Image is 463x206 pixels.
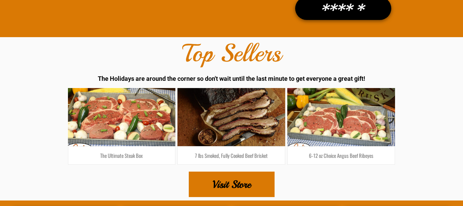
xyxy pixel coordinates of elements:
[98,75,365,82] span: The Holidays are around the corner so don't wait until the last minute to get everyone a great gift!
[293,152,390,159] h3: 6-12 oz Choice Angus Beef Ribeyes
[183,152,280,159] h3: 7 lbs Smoked, Fully Cooked Beef Brisket
[73,152,170,159] h3: The Ultimate Steak Box
[182,38,281,69] font: Top Sellers
[212,172,251,196] span: Visit Store
[189,172,275,197] a: Visit Store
